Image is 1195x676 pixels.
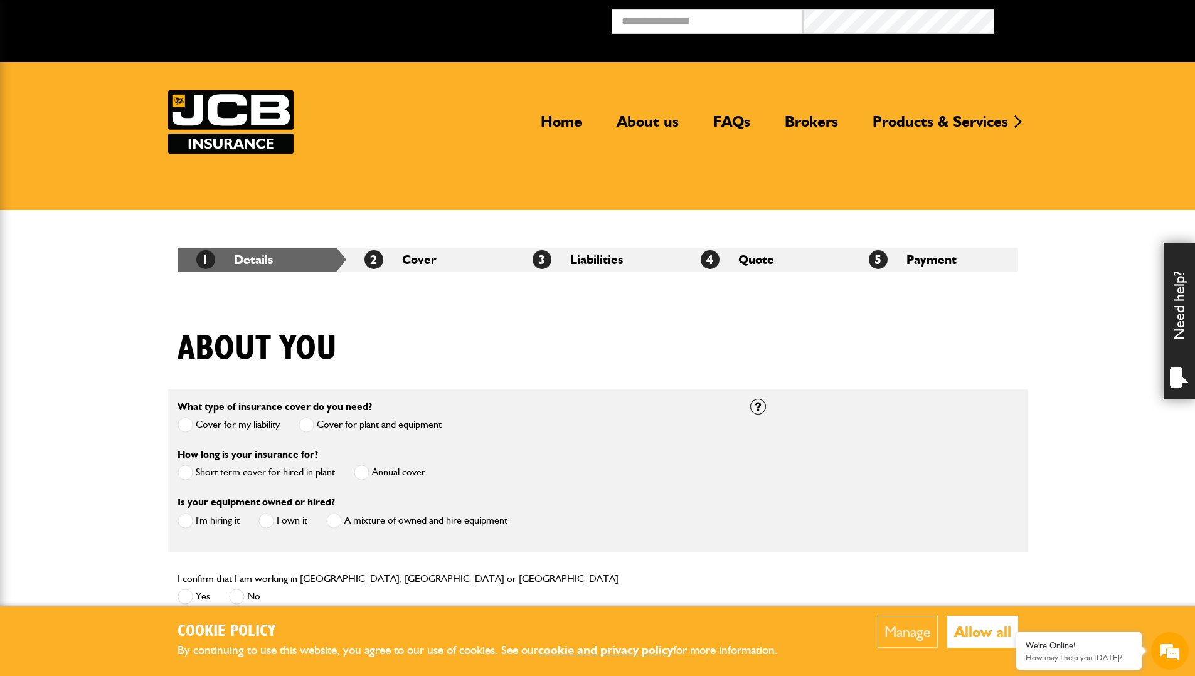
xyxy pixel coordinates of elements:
label: Yes [178,589,210,605]
li: Details [178,248,346,272]
a: Brokers [775,112,847,141]
label: I confirm that I am working in [GEOGRAPHIC_DATA], [GEOGRAPHIC_DATA] or [GEOGRAPHIC_DATA] [178,574,619,584]
label: I'm hiring it [178,513,240,529]
span: 5 [869,250,888,269]
button: Manage [878,616,938,648]
label: Is your equipment owned or hired? [178,497,335,507]
label: Annual cover [354,465,425,480]
h2: Cookie Policy [178,622,799,642]
label: I own it [258,513,307,529]
a: FAQs [704,112,760,141]
p: By continuing to use this website, you agree to our use of cookies. See our for more information. [178,641,799,660]
a: Home [531,112,592,141]
span: 2 [364,250,383,269]
a: Products & Services [863,112,1017,141]
a: cookie and privacy policy [538,643,673,657]
h1: About you [178,328,337,370]
img: JCB Insurance Services logo [168,90,294,154]
span: 4 [701,250,720,269]
a: JCB Insurance Services [168,90,294,154]
li: Liabilities [514,248,682,272]
button: Broker Login [994,9,1186,29]
p: How may I help you today? [1026,653,1132,662]
label: Cover for plant and equipment [299,417,442,433]
button: Allow all [947,616,1018,648]
label: How long is your insurance for? [178,450,318,460]
span: 3 [533,250,551,269]
a: About us [607,112,688,141]
div: Need help? [1164,243,1195,399]
li: Payment [850,248,1018,272]
label: What type of insurance cover do you need? [178,402,372,412]
li: Cover [346,248,514,272]
div: We're Online! [1026,640,1132,651]
label: A mixture of owned and hire equipment [326,513,507,529]
label: Short term cover for hired in plant [178,465,335,480]
span: 1 [196,250,215,269]
label: Cover for my liability [178,417,280,433]
label: No [229,589,260,605]
li: Quote [682,248,850,272]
